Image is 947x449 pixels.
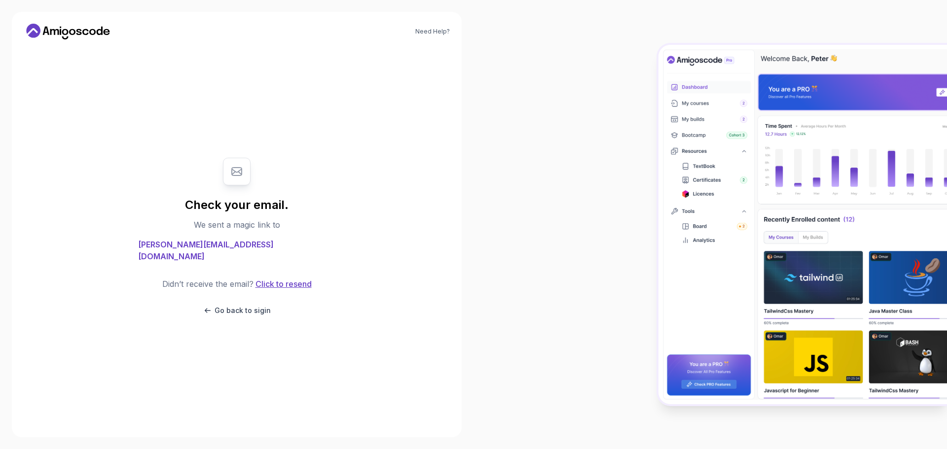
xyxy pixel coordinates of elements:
h1: Check your email. [185,197,289,213]
button: Click to resend [254,278,312,290]
span: [PERSON_NAME][EMAIL_ADDRESS][DOMAIN_NAME] [138,239,335,262]
img: Amigoscode Dashboard [658,45,947,404]
button: Go back to sigin [203,306,271,315]
p: Didn’t receive the email? [162,278,254,290]
a: Need Help? [415,28,450,35]
p: We sent a magic link to [194,219,280,231]
a: Home link [24,24,112,39]
p: Go back to sigin [215,306,271,315]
